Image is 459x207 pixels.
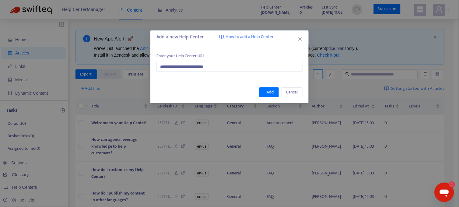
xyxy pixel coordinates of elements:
[443,181,455,188] iframe: Number of unread messages
[267,89,274,96] span: Add
[156,53,303,59] span: Enter your Help Center URL
[156,33,303,41] div: Add a new Help Center
[281,87,303,97] button: Cancel
[259,87,279,97] button: Add
[226,33,274,40] span: How to add a Help Center
[297,36,303,42] button: Close
[219,34,224,39] img: image-link
[286,89,298,96] span: Cancel
[219,33,274,40] a: How to add a Help Center
[435,183,454,202] iframe: Button to launch messaging window, 1 unread message
[298,37,303,41] span: close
